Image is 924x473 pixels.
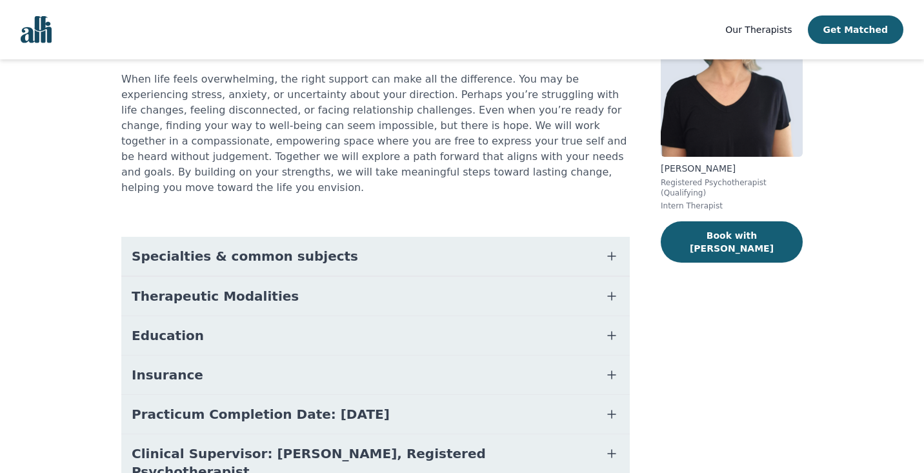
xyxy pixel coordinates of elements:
button: Therapeutic Modalities [121,277,630,316]
button: Education [121,316,630,355]
p: [PERSON_NAME] [661,162,803,175]
span: Education [132,327,204,345]
p: Registered Psychotherapist (Qualifying) [661,177,803,198]
button: Book with [PERSON_NAME] [661,221,803,263]
img: alli logo [21,16,52,43]
span: Therapeutic Modalities [132,287,299,305]
span: Specialties & common subjects [132,247,358,265]
button: Specialties & common subjects [121,237,630,276]
button: Get Matched [808,15,903,44]
span: Insurance [132,366,203,384]
span: Practicum Completion Date: [DATE] [132,405,390,423]
p: Intern Therapist [661,201,803,211]
button: Practicum Completion Date: [DATE] [121,395,630,434]
a: Our Therapists [725,22,792,37]
button: Insurance [121,356,630,394]
span: Our Therapists [725,25,792,35]
p: When life feels overwhelming, the right support can make all the difference. You may be experienc... [121,72,630,196]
